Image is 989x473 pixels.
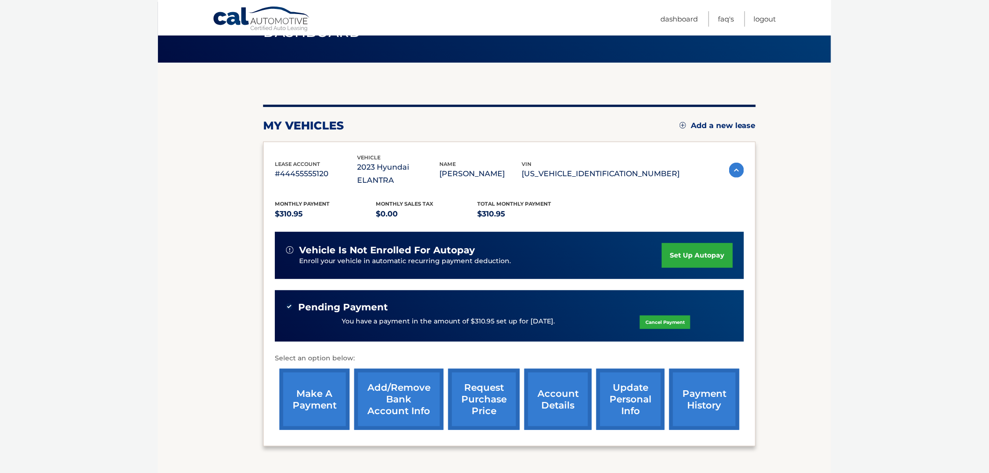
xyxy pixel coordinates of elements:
[680,121,756,130] a: Add a new lease
[275,201,330,207] span: Monthly Payment
[342,316,555,327] p: You have a payment in the amount of $310.95 set up for [DATE].
[299,256,662,266] p: Enroll your vehicle in automatic recurring payment deduction.
[275,208,376,221] p: $310.95
[477,201,551,207] span: Total Monthly Payment
[640,315,690,329] a: Cancel Payment
[522,167,680,180] p: [US_VEHICLE_IDENTIFICATION_NUMBER]
[286,246,294,254] img: alert-white.svg
[376,201,434,207] span: Monthly sales Tax
[680,122,686,129] img: add.svg
[275,161,320,167] span: lease account
[275,353,744,364] p: Select an option below:
[298,301,388,313] span: Pending Payment
[439,161,456,167] span: name
[376,208,478,221] p: $0.00
[729,163,744,178] img: accordion-active.svg
[439,167,522,180] p: [PERSON_NAME]
[522,161,531,167] span: vin
[669,369,739,430] a: payment history
[662,243,733,268] a: set up autopay
[354,369,444,430] a: Add/Remove bank account info
[357,154,380,161] span: vehicle
[477,208,579,221] p: $310.95
[263,119,344,133] h2: my vehicles
[286,303,293,310] img: check-green.svg
[279,369,350,430] a: make a payment
[660,11,698,27] a: Dashboard
[596,369,665,430] a: update personal info
[213,6,311,33] a: Cal Automotive
[718,11,734,27] a: FAQ's
[357,161,439,187] p: 2023 Hyundai ELANTRA
[299,244,475,256] span: vehicle is not enrolled for autopay
[275,167,357,180] p: #44455555120
[448,369,520,430] a: request purchase price
[754,11,776,27] a: Logout
[524,369,592,430] a: account details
